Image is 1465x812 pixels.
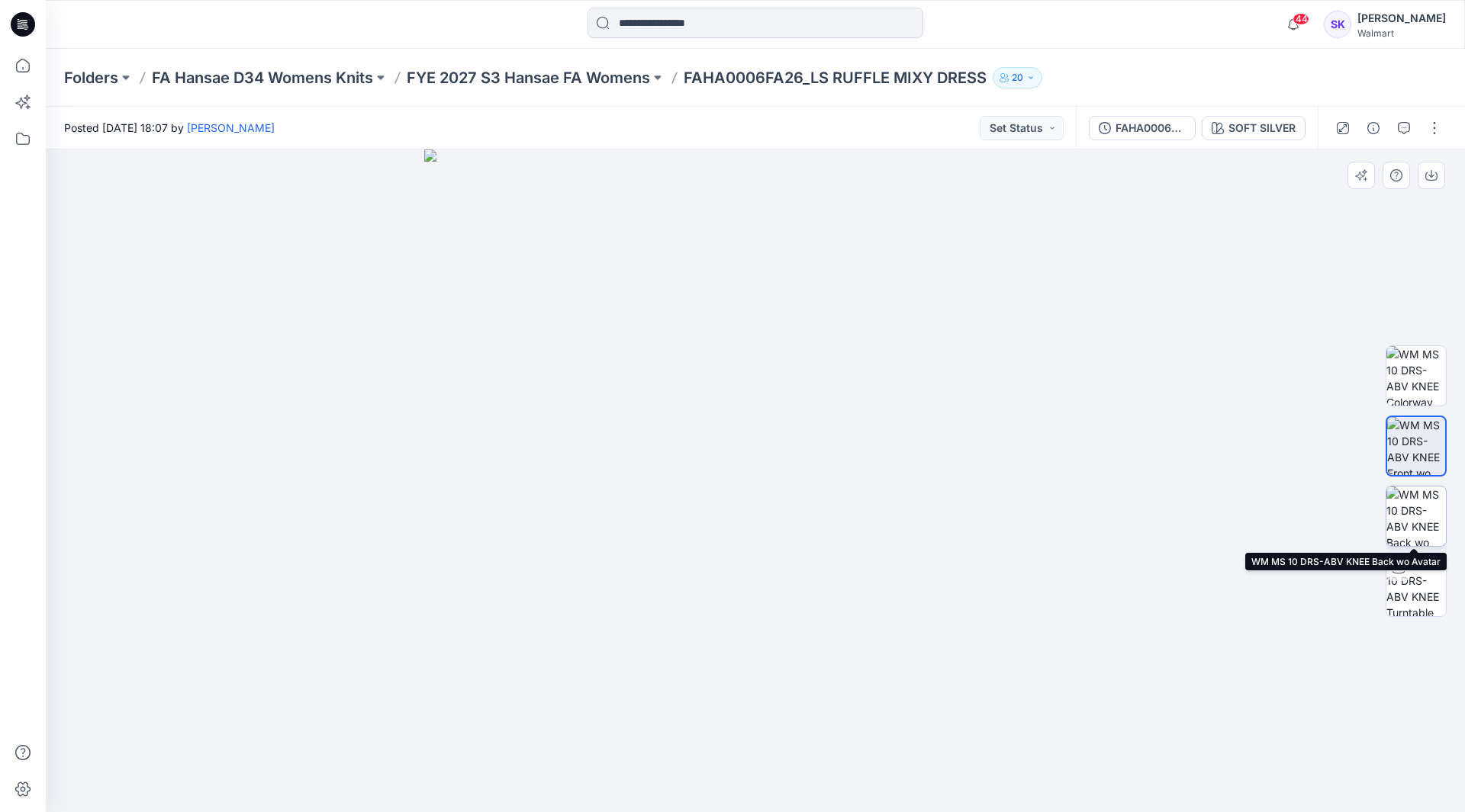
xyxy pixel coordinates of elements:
p: FAHA0006FA26_LS RUFFLE MIXY DRESS [684,67,987,88]
a: FA Hansae D34 Womens Knits [152,67,373,88]
div: Walmart [1357,27,1446,39]
img: WM MS 10 DRS-ABV KNEE Colorway wo Avatar [1386,346,1446,406]
img: WM MS 10 DRS-ABV KNEE Back wo Avatar [1386,486,1446,546]
button: Details [1361,116,1386,140]
button: FAHA0006FA26_LS RUFFLE MIXY DRESS [1089,116,1196,140]
div: FAHA0006FA26_LS RUFFLE MIXY DRESS [1116,120,1186,136]
button: SOFT SILVER [1202,116,1306,140]
a: Folders [64,67,118,88]
div: SOFT SILVER [1228,120,1296,136]
p: 20 [1012,69,1023,86]
a: FYE 2027 S3 Hansae FA Womens [407,67,650,88]
img: WM MS 10 DRS-ABV KNEE Front wo Avatar [1387,417,1445,475]
span: Posted [DATE] 18:07 by [64,120,275,136]
img: WM MS 10 DRS-ABV KNEE Turntable with Avatar [1386,557,1446,616]
a: [PERSON_NAME] [187,121,275,134]
button: 20 [993,67,1042,88]
img: eyJhbGciOiJIUzI1NiIsImtpZCI6IjAiLCJzbHQiOiJzZXMiLCJ0eXAiOiJKV1QifQ.eyJkYXRhIjp7InR5cGUiOiJzdG9yYW... [424,149,1087,812]
div: SK [1324,11,1351,38]
span: 44 [1293,13,1309,25]
div: [PERSON_NAME] [1357,9,1446,27]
